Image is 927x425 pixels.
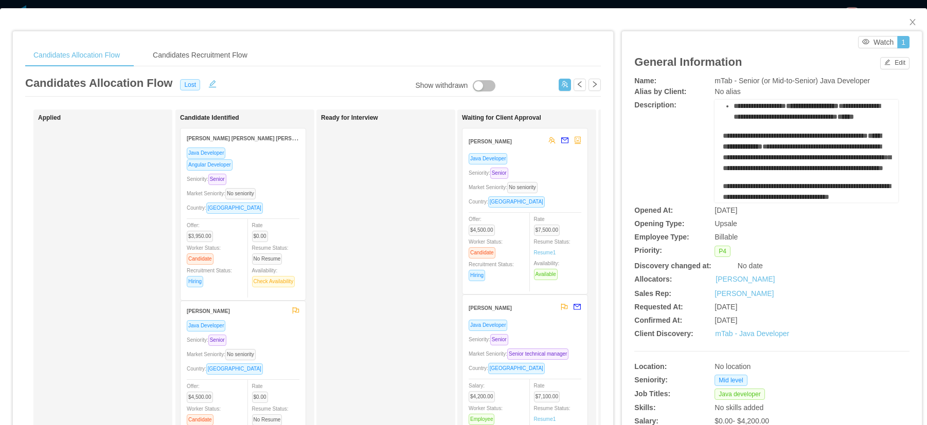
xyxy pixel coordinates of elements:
span: Resume Status: [252,406,289,422]
div: Show withdrawn [415,80,468,91]
span: Senior [490,334,508,345]
span: [DATE] [715,303,737,311]
span: Available [534,269,558,280]
b: Opened At: [634,206,673,214]
b: Requested At: [634,303,683,311]
span: Rate [534,383,564,399]
span: [GEOGRAPHIC_DATA] [488,363,545,374]
b: Salary: [634,417,658,425]
span: Worker Status: [469,239,503,255]
h1: Applied [38,114,182,122]
a: Resume1 [534,249,556,256]
span: Worker Status: [469,405,503,422]
b: Skills: [634,403,655,412]
a: mTab - Java Developer [715,329,789,338]
span: No seniority [225,349,256,360]
b: Opening Type: [634,219,684,228]
span: Country: [469,365,549,371]
span: $7,500.00 [534,225,560,236]
span: Worker Status: [187,245,221,262]
h1: Ready for Interview [321,114,465,122]
span: mTab - Senior (or Mid-to-Senior) Java Developer [715,77,870,85]
b: Employee Type: [634,233,689,241]
button: icon: left [574,79,586,91]
button: icon: eyeWatch [858,36,898,48]
b: Confirmed At: [634,316,682,324]
b: Discovery changed at: [634,262,711,270]
span: $3,950.00 [187,231,213,242]
span: No Resume [252,253,282,265]
span: team [548,137,556,144]
span: No alias [715,87,741,96]
span: [GEOGRAPHIC_DATA] [206,202,263,214]
div: Candidates Allocation Flow [25,44,128,67]
span: $4,500.00 [469,225,495,236]
button: mail [568,299,581,316]
span: Mid level [715,375,747,386]
span: Recruitment Status: [469,262,514,278]
span: No seniority [225,188,256,199]
span: flag [561,303,568,310]
span: $4,500.00 [187,392,213,403]
span: Senior [490,168,508,179]
button: Close [898,8,927,37]
span: Candidate [469,247,495,258]
b: Alias by Client: [634,87,686,96]
strong: [PERSON_NAME] [187,308,230,314]
span: Resume Status: [534,239,571,255]
span: No date [738,262,763,270]
strong: [PERSON_NAME] [469,305,512,311]
span: flag [292,307,299,314]
a: [PERSON_NAME] [715,289,774,298]
span: Java Developer [469,320,507,331]
button: 1 [897,36,910,48]
span: Market Seniority: [469,184,542,190]
span: No seniority [507,182,538,193]
span: robot [574,137,581,144]
span: Rate [534,216,564,233]
b: Seniority: [634,376,668,384]
span: Offer: [469,216,499,233]
span: Resume Status: [534,405,571,422]
span: Resume Status: [252,245,289,262]
span: $0.00 [252,392,268,403]
span: Rate [252,383,272,400]
span: [GEOGRAPHIC_DATA] [206,363,263,375]
button: icon: right [589,79,601,91]
article: General Information [634,53,742,70]
span: Upsale [715,219,737,228]
h1: Candidate Identified [180,114,324,122]
span: Market Seniority: [469,351,573,357]
div: No location [715,361,852,372]
strong: [PERSON_NAME] [PERSON_NAME] [PERSON_NAME] [187,134,319,142]
b: Location: [634,362,667,371]
span: Angular Developer [187,159,233,171]
span: Salary: [469,383,499,399]
span: Hiring [187,276,203,287]
span: Country: [469,199,549,205]
b: Description: [634,101,676,109]
span: $7,100.00 [534,391,560,402]
span: Senior [208,335,226,346]
span: No skills added [715,403,763,412]
b: Allocators: [634,275,672,283]
button: icon: usergroup-add [559,79,571,91]
span: Worker Status: [187,406,221,422]
div: rdw-wrapper [715,100,898,202]
span: Java Developer [187,147,225,159]
span: Country: [187,366,267,372]
b: Job Titles: [634,390,670,398]
span: P4 [715,246,730,257]
h1: Waiting for Client Approval [462,114,606,122]
span: Market Seniority: [187,352,260,357]
i: icon: close [908,18,917,26]
span: Check Availability [252,276,295,287]
span: Candidate [187,253,213,265]
span: Recruitment Status: [187,268,232,284]
span: Rate [252,223,272,239]
span: Country: [187,205,267,211]
span: Employee [469,414,494,425]
strong: [PERSON_NAME] [469,139,512,144]
span: Lost [180,79,200,90]
span: Seniority: [187,337,230,343]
